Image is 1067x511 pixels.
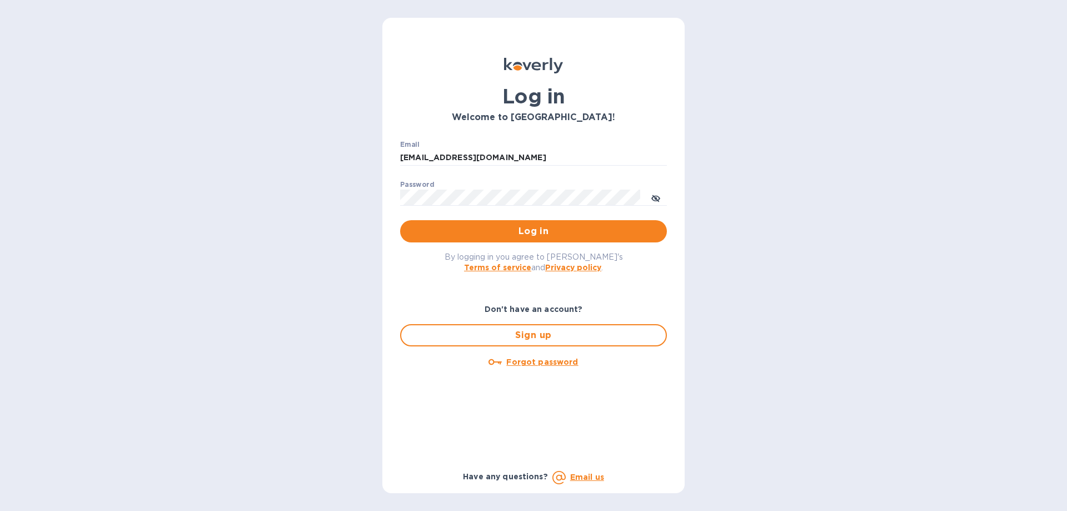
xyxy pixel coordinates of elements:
[545,263,601,272] a: Privacy policy
[400,324,667,346] button: Sign up
[400,220,667,242] button: Log in
[464,263,531,272] a: Terms of service
[400,150,667,166] input: Enter email address
[645,186,667,209] button: toggle password visibility
[400,85,667,108] h1: Log in
[504,58,563,73] img: Koverly
[463,472,548,481] b: Have any questions?
[485,305,583,314] b: Don't have an account?
[400,181,434,188] label: Password
[570,473,604,482] a: Email us
[506,358,578,366] u: Forgot password
[409,225,658,238] span: Log in
[400,141,420,148] label: Email
[410,329,657,342] span: Sign up
[400,112,667,123] h3: Welcome to [GEOGRAPHIC_DATA]!
[445,252,623,272] span: By logging in you agree to [PERSON_NAME]'s and .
